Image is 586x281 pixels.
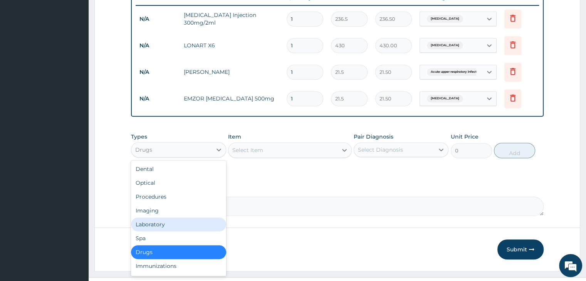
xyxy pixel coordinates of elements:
[427,68,483,76] span: Acute upper respiratory infect...
[131,217,226,231] div: Laboratory
[131,134,147,140] label: Types
[131,231,226,245] div: Spa
[232,146,263,154] div: Select Item
[131,190,226,204] div: Procedures
[180,7,282,30] td: [MEDICAL_DATA] Injection 300mg/2ml
[131,259,226,273] div: Immunizations
[180,91,282,106] td: EMZOR [MEDICAL_DATA] 500mg
[45,89,106,167] span: We're online!
[494,143,535,158] button: Add
[136,65,180,79] td: N/A
[427,95,463,102] span: [MEDICAL_DATA]
[40,43,129,53] div: Chat with us now
[180,64,282,80] td: [PERSON_NAME]
[228,133,241,140] label: Item
[136,12,180,26] td: N/A
[354,133,393,140] label: Pair Diagnosis
[131,162,226,176] div: Dental
[451,133,479,140] label: Unit Price
[126,4,145,22] div: Minimize live chat window
[131,186,543,192] label: Comment
[131,245,226,259] div: Drugs
[135,146,152,154] div: Drugs
[14,38,31,58] img: d_794563401_company_1708531726252_794563401
[131,176,226,190] div: Optical
[136,38,180,53] td: N/A
[427,15,463,23] span: [MEDICAL_DATA]
[497,239,544,259] button: Submit
[4,194,147,221] textarea: Type your message and hit 'Enter'
[136,92,180,106] td: N/A
[358,146,403,154] div: Select Diagnosis
[427,42,463,49] span: [MEDICAL_DATA]
[180,38,282,53] td: LONART X6
[131,204,226,217] div: Imaging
